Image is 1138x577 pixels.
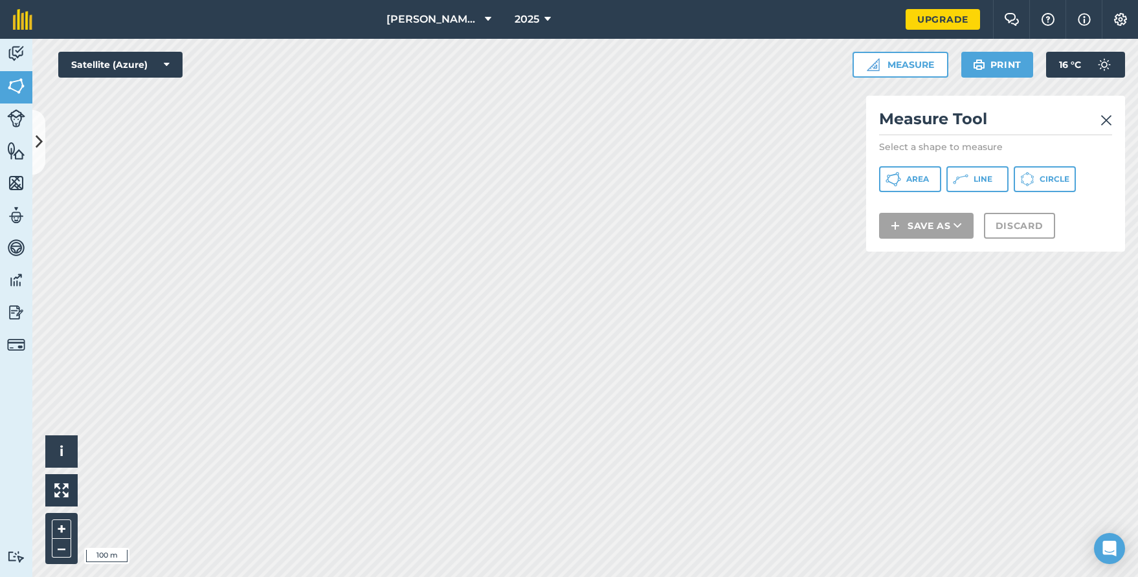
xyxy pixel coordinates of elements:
img: fieldmargin Logo [13,9,32,30]
img: svg+xml;base64,PD94bWwgdmVyc2lvbj0iMS4wIiBlbmNvZGluZz0idXRmLTgiPz4KPCEtLSBHZW5lcmF0b3I6IEFkb2JlIE... [7,303,25,322]
button: Satellite (Azure) [58,52,183,78]
span: Line [974,174,992,184]
img: Two speech bubbles overlapping with the left bubble in the forefront [1004,13,1020,26]
button: Discard [984,213,1055,239]
button: Measure [853,52,948,78]
button: – [52,539,71,558]
img: A cog icon [1113,13,1128,26]
img: svg+xml;base64,PHN2ZyB4bWxucz0iaHR0cDovL3d3dy53My5vcmcvMjAwMC9zdmciIHdpZHRoPSIxOSIgaGVpZ2h0PSIyNC... [973,57,985,72]
button: Line [946,166,1009,192]
span: Area [906,174,929,184]
button: Area [879,166,941,192]
img: svg+xml;base64,PHN2ZyB4bWxucz0iaHR0cDovL3d3dy53My5vcmcvMjAwMC9zdmciIHdpZHRoPSIyMiIgaGVpZ2h0PSIzMC... [1100,113,1112,128]
img: svg+xml;base64,PHN2ZyB4bWxucz0iaHR0cDovL3d3dy53My5vcmcvMjAwMC9zdmciIHdpZHRoPSI1NiIgaGVpZ2h0PSI2MC... [7,76,25,96]
span: 2025 [515,12,539,27]
button: 16 °C [1046,52,1125,78]
h2: Measure Tool [879,109,1112,135]
img: svg+xml;base64,PD94bWwgdmVyc2lvbj0iMS4wIiBlbmNvZGluZz0idXRmLTgiPz4KPCEtLSBHZW5lcmF0b3I6IEFkb2JlIE... [7,270,25,290]
img: svg+xml;base64,PHN2ZyB4bWxucz0iaHR0cDovL3d3dy53My5vcmcvMjAwMC9zdmciIHdpZHRoPSIxNCIgaGVpZ2h0PSIyNC... [891,218,900,234]
img: svg+xml;base64,PHN2ZyB4bWxucz0iaHR0cDovL3d3dy53My5vcmcvMjAwMC9zdmciIHdpZHRoPSIxNyIgaGVpZ2h0PSIxNy... [1078,12,1091,27]
img: Ruler icon [867,58,880,71]
button: i [45,435,78,468]
div: Open Intercom Messenger [1094,533,1125,564]
img: svg+xml;base64,PD94bWwgdmVyc2lvbj0iMS4wIiBlbmNvZGluZz0idXRmLTgiPz4KPCEtLSBHZW5lcmF0b3I6IEFkb2JlIE... [7,550,25,563]
img: svg+xml;base64,PD94bWwgdmVyc2lvbj0iMS4wIiBlbmNvZGluZz0idXRmLTgiPz4KPCEtLSBHZW5lcmF0b3I6IEFkb2JlIE... [1091,52,1117,78]
button: Circle [1014,166,1076,192]
img: svg+xml;base64,PD94bWwgdmVyc2lvbj0iMS4wIiBlbmNvZGluZz0idXRmLTgiPz4KPCEtLSBHZW5lcmF0b3I6IEFkb2JlIE... [7,109,25,127]
button: Save as [879,213,974,239]
img: svg+xml;base64,PHN2ZyB4bWxucz0iaHR0cDovL3d3dy53My5vcmcvMjAwMC9zdmciIHdpZHRoPSI1NiIgaGVpZ2h0PSI2MC... [7,173,25,193]
img: Four arrows, one pointing top left, one top right, one bottom right and the last bottom left [54,483,69,497]
img: svg+xml;base64,PD94bWwgdmVyc2lvbj0iMS4wIiBlbmNvZGluZz0idXRmLTgiPz4KPCEtLSBHZW5lcmF0b3I6IEFkb2JlIE... [7,206,25,225]
span: i [60,443,63,459]
img: svg+xml;base64,PHN2ZyB4bWxucz0iaHR0cDovL3d3dy53My5vcmcvMjAwMC9zdmciIHdpZHRoPSI1NiIgaGVpZ2h0PSI2MC... [7,141,25,160]
p: Select a shape to measure [879,140,1112,153]
button: Print [961,52,1034,78]
span: Circle [1040,174,1069,184]
img: svg+xml;base64,PD94bWwgdmVyc2lvbj0iMS4wIiBlbmNvZGluZz0idXRmLTgiPz4KPCEtLSBHZW5lcmF0b3I6IEFkb2JlIE... [7,238,25,257]
button: + [52,519,71,539]
a: Upgrade [906,9,980,30]
span: [PERSON_NAME]’s [386,12,480,27]
img: svg+xml;base64,PD94bWwgdmVyc2lvbj0iMS4wIiBlbmNvZGluZz0idXRmLTgiPz4KPCEtLSBHZW5lcmF0b3I6IEFkb2JlIE... [7,336,25,354]
img: A question mark icon [1040,13,1056,26]
img: svg+xml;base64,PD94bWwgdmVyc2lvbj0iMS4wIiBlbmNvZGluZz0idXRmLTgiPz4KPCEtLSBHZW5lcmF0b3I6IEFkb2JlIE... [7,44,25,63]
span: 16 ° C [1059,52,1081,78]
